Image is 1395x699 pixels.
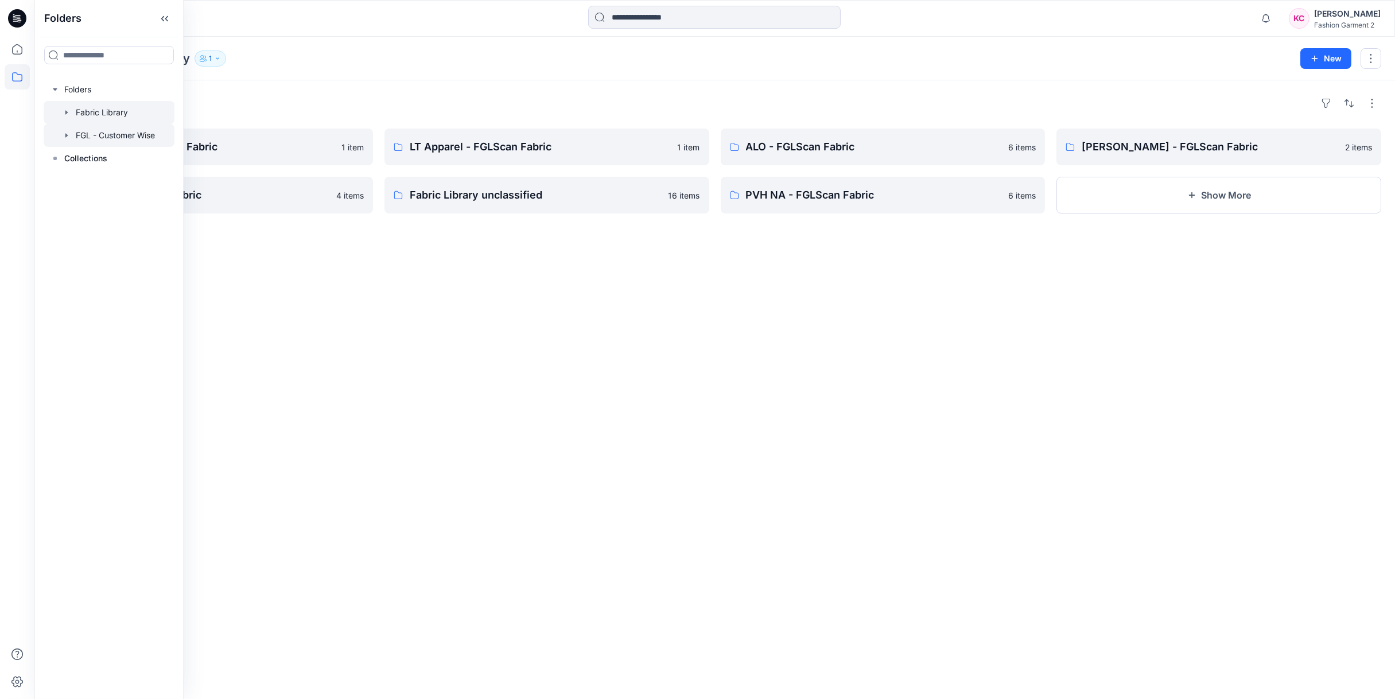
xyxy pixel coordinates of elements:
[410,139,671,155] p: LT Apparel - FGLScan Fabric
[1314,7,1381,21] div: [PERSON_NAME]
[1345,141,1372,153] p: 2 items
[1289,8,1309,29] div: KC
[1314,21,1381,29] div: Fashion Garment 2
[721,177,1046,213] a: PVH NA - FGLScan Fabric6 items
[64,152,107,165] p: Collections
[678,141,700,153] p: 1 item
[1300,48,1351,69] button: New
[1056,129,1381,165] a: [PERSON_NAME] - FGLScan Fabric2 items
[1008,141,1036,153] p: 6 items
[384,177,709,213] a: Fabric Library unclassified16 items
[48,129,373,165] a: COLUMBIA - FGLScan Fabric1 item
[336,189,364,201] p: 4 items
[195,51,226,67] button: 1
[669,189,700,201] p: 16 items
[209,52,212,65] p: 1
[384,129,709,165] a: LT Apparel - FGLScan Fabric1 item
[73,139,335,155] p: COLUMBIA - FGLScan Fabric
[48,177,373,213] a: PVH CK - FGLScan Fabric4 items
[1082,139,1338,155] p: [PERSON_NAME] - FGLScan Fabric
[410,187,662,203] p: Fabric Library unclassified
[1056,177,1381,213] button: Show More
[746,187,1002,203] p: PVH NA - FGLScan Fabric
[73,187,329,203] p: PVH CK - FGLScan Fabric
[721,129,1046,165] a: ALO - FGLScan Fabric6 items
[341,141,364,153] p: 1 item
[1008,189,1036,201] p: 6 items
[746,139,1002,155] p: ALO - FGLScan Fabric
